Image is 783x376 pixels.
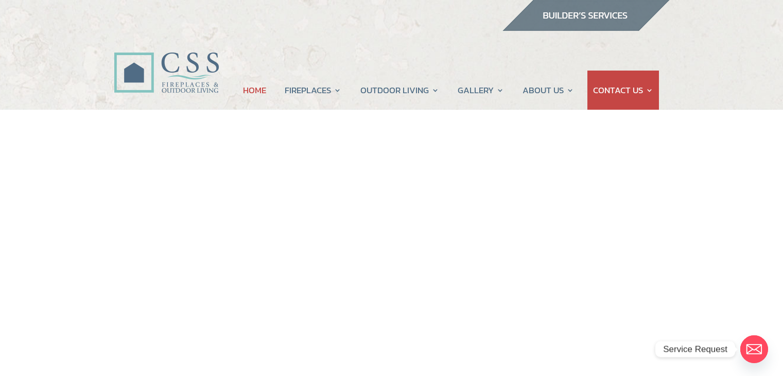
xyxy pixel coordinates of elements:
[114,24,219,98] img: CSS Fireplaces & Outdoor Living (Formerly Construction Solutions & Supply)- Jacksonville Ormond B...
[523,71,574,110] a: ABOUT US
[285,71,341,110] a: FIREPLACES
[243,71,266,110] a: HOME
[740,335,768,363] a: Email
[593,71,653,110] a: CONTACT US
[502,21,670,35] a: builder services construction supply
[458,71,504,110] a: GALLERY
[360,71,439,110] a: OUTDOOR LIVING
